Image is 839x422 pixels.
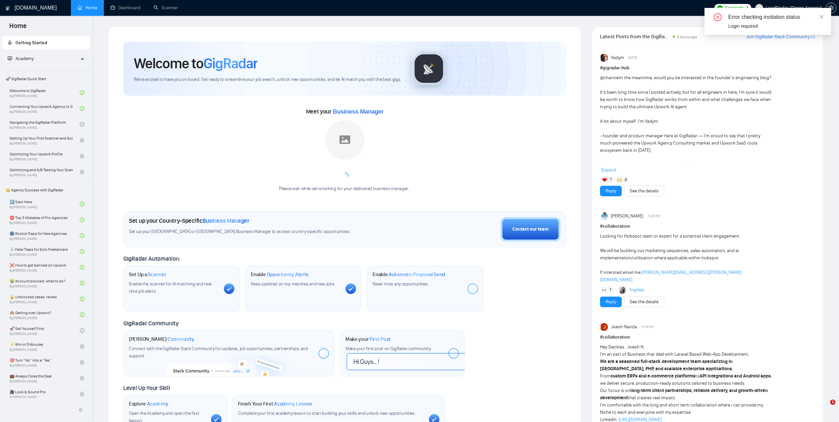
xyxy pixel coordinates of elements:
[340,171,350,182] span: loading
[80,376,84,380] span: lock
[6,3,10,14] img: logo
[606,187,616,195] a: Reply
[10,395,73,399] span: By [PERSON_NAME]
[129,217,250,224] h1: Set up your Country-Specific
[630,298,659,306] a: See the details
[8,56,34,61] span: Academy
[10,117,80,132] a: Navigating the GigRadar PlatformBy[PERSON_NAME]
[10,379,73,383] span: By [PERSON_NAME]
[647,213,660,219] span: 12:28 PM
[80,122,84,127] span: check-circle
[606,298,616,306] a: Reply
[725,4,745,12] span: Connects:
[80,344,84,349] span: lock
[600,32,671,41] span: Latest Posts from the GigRadar Community
[238,401,312,407] h1: Finish Your First
[826,5,836,11] span: setting
[602,178,607,182] img: ❤️
[134,54,257,72] h1: Welcome to
[677,35,697,39] span: 3 hours ago
[80,392,84,396] span: lock
[601,323,609,331] img: Jivesh Nanda
[10,276,80,290] a: 😭 Account blocked: what to do?By[PERSON_NAME]
[167,336,194,342] span: Community
[10,348,73,352] span: By [PERSON_NAME]
[10,228,80,243] a: 🌚 Rookie Traps for New AgenciesBy[PERSON_NAME]
[600,359,733,372] strong: We are a seasoned full-stack development team specializing in [GEOGRAPHIC_DATA], PHP, and scalabl...
[624,177,627,183] span: 4
[10,212,80,227] a: ⛔ Top 3 Mistakes of Pro AgenciesBy[PERSON_NAME]
[3,183,89,197] span: 👑 Agency Success with GigRadar
[830,400,835,405] span: 1
[166,346,292,376] img: slackcommunity-bg.png
[373,281,429,287] span: Never miss any opportunities.
[129,401,168,407] h1: Explore
[123,384,170,392] span: Level Up Your Skill
[80,281,84,285] span: check-circle
[746,4,749,12] span: 1
[123,320,179,327] span: GigRadar Community
[110,5,140,11] a: dashboardDashboard
[267,271,309,278] span: Opportunity Alerts
[10,292,80,306] a: 🔓 Unblocked cases: reviewBy[PERSON_NAME]
[134,77,401,83] span: We're excited to have you on board. Get ready to streamline your job search, unlock new opportuni...
[80,249,84,254] span: check-circle
[601,54,609,62] img: Vadym
[610,177,612,183] span: 7
[2,36,90,49] li: Getting Started
[817,400,832,415] iframe: Intercom live chat
[251,281,336,287] span: Keep updated on top matches and new jobs.
[10,173,73,177] span: By [PERSON_NAME]
[4,21,32,35] span: Home
[147,401,168,407] span: Academy
[80,90,84,95] span: check-circle
[80,312,84,317] span: check-circle
[80,265,84,270] span: check-circle
[728,22,823,30] div: Login required
[15,40,47,46] span: Getting Started
[10,197,80,211] a: 1️⃣ Start HereBy[PERSON_NAME]
[203,54,257,72] span: GigRadar
[600,388,768,401] strong: long-term client partnerships, reliable delivery, and growth-driven development
[123,255,179,262] span: GigRadar Automation
[714,13,722,21] span: close-circle
[148,271,166,278] span: Scanner
[202,217,250,224] span: Business Manager
[728,13,823,21] div: Error checking invitation status
[611,212,643,220] span: [PERSON_NAME]
[15,56,34,61] span: Academy
[80,328,84,333] span: check-circle
[333,108,384,115] span: Business Manager
[8,56,12,61] span: fund-projection-screen
[500,217,560,242] button: Contact our team
[717,5,723,11] img: upwork-logo.png
[10,323,80,338] a: 🚀 Sell Yourself FirstBy[PERSON_NAME]
[80,233,84,238] span: check-circle
[275,186,414,192] div: Please wait while we're looking for your dedicated business manager...
[10,260,80,275] a: ❌ How to get banned on UpworkBy[PERSON_NAME]
[611,54,624,61] span: Vadym
[129,336,194,342] h1: [PERSON_NAME]
[80,138,84,143] span: lock
[601,212,609,220] img: Bohdan Pyrih
[78,406,85,413] span: double-left
[630,187,659,195] a: See the details
[80,106,84,111] span: check-circle
[600,186,622,196] button: Reply
[3,72,89,85] span: 🚀 GigRadar Quick Start
[600,74,772,219] div: in the meantime, would you be interested in the founder’s engineering blog? It’s been long time s...
[600,75,619,81] span: @channel
[601,167,616,173] span: Expand
[624,297,664,307] button: See the details
[512,226,549,233] div: Contact our team
[80,360,84,365] span: lock
[757,6,762,10] span: user
[641,324,653,330] span: 12:18 PM
[10,142,73,146] span: By [PERSON_NAME]
[629,287,644,293] a: 1replies
[10,373,73,379] span: 💼 Always Close the Deal
[80,202,84,206] span: check-circle
[370,336,391,342] span: First Post
[345,336,391,342] h1: Make your
[80,217,84,222] span: check-circle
